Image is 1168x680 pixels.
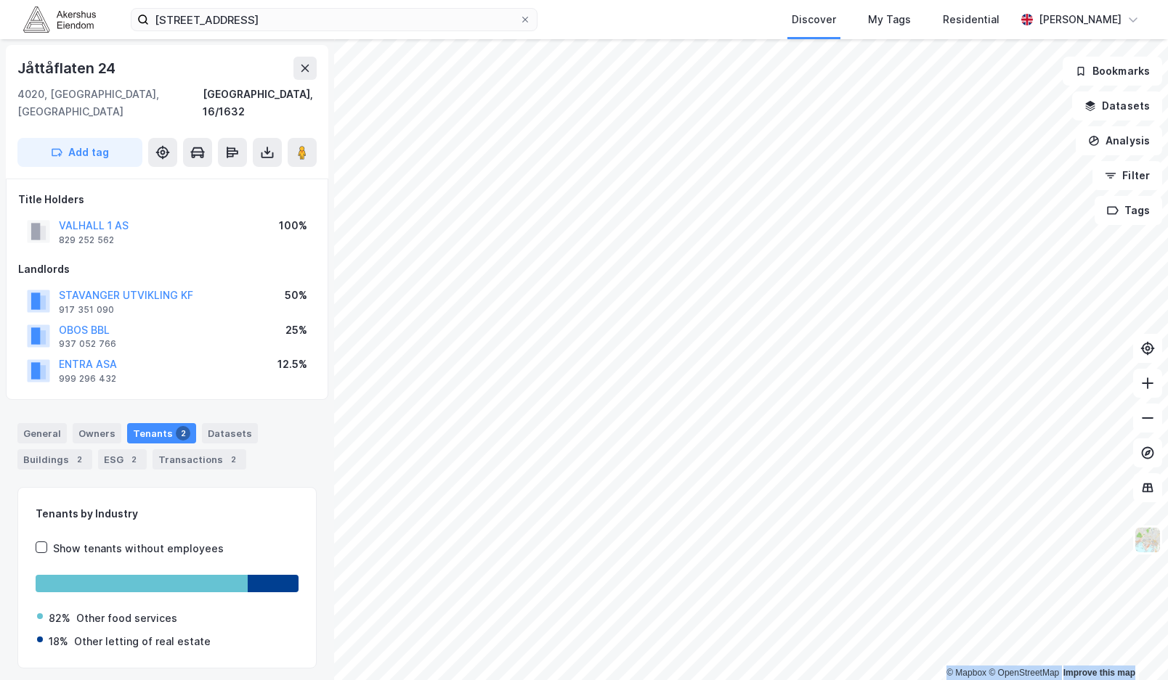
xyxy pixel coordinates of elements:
div: Title Holders [18,191,316,208]
div: Other food services [76,610,177,627]
div: ESG [98,449,147,470]
input: Search by address, cadastre, landlords, tenants or people [149,9,519,30]
div: 18% [49,633,68,650]
button: Datasets [1072,91,1162,120]
div: Other letting of real estate [74,633,211,650]
button: Filter [1092,161,1162,190]
div: Discover [792,11,836,28]
div: Residential [943,11,999,28]
button: Bookmarks [1063,57,1162,86]
div: 25% [285,321,307,339]
div: Kontrollprogram for chat [1095,610,1168,680]
div: Datasets [202,423,258,443]
div: 82% [49,610,70,627]
div: Owners [73,423,121,443]
div: My Tags [868,11,911,28]
a: Improve this map [1063,668,1135,678]
div: 999 296 432 [59,373,116,385]
div: 937 052 766 [59,338,116,350]
div: [PERSON_NAME] [1039,11,1122,28]
div: 100% [279,217,307,234]
div: 2 [226,452,240,467]
div: 12.5% [277,356,307,373]
div: 2 [176,426,190,441]
a: OpenStreetMap [989,668,1059,678]
a: Mapbox [946,668,986,678]
div: 829 252 562 [59,234,114,246]
button: Tags [1095,196,1162,225]
div: [GEOGRAPHIC_DATA], 16/1632 [203,86,317,120]
div: 50% [285,287,307,304]
div: 917 351 090 [59,304,114,316]
div: Tenants [127,423,196,443]
img: Z [1134,526,1161,554]
button: Analysis [1076,126,1162,155]
div: Tenants by Industry [36,505,299,523]
div: 4020, [GEOGRAPHIC_DATA], [GEOGRAPHIC_DATA] [17,86,203,120]
div: 2 [72,452,86,467]
div: Landlords [18,261,316,278]
iframe: Chat Widget [1095,610,1168,680]
div: Buildings [17,449,92,470]
img: akershus-eiendom-logo.9091f326c980b4bce74ccdd9f866810c.svg [23,7,96,32]
button: Add tag [17,138,142,167]
div: Show tenants without employees [53,540,224,557]
div: 2 [126,452,141,467]
div: Transactions [153,449,246,470]
div: General [17,423,67,443]
div: Jåttåflaten 24 [17,57,118,80]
